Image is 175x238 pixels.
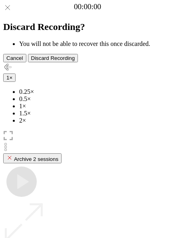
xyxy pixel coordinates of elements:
li: You will not be able to recover this once discarded. [19,40,172,48]
li: 1.5× [19,110,172,117]
button: Archive 2 sessions [3,153,62,163]
li: 1× [19,103,172,110]
button: Cancel [3,54,26,62]
li: 2× [19,117,172,124]
h2: Discard Recording? [3,22,172,32]
button: 1× [3,73,16,82]
button: Discard Recording [28,54,78,62]
div: Archive 2 sessions [6,155,58,162]
li: 0.25× [19,88,172,95]
span: 1 [6,75,9,81]
a: 00:00:00 [74,2,101,11]
li: 0.5× [19,95,172,103]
